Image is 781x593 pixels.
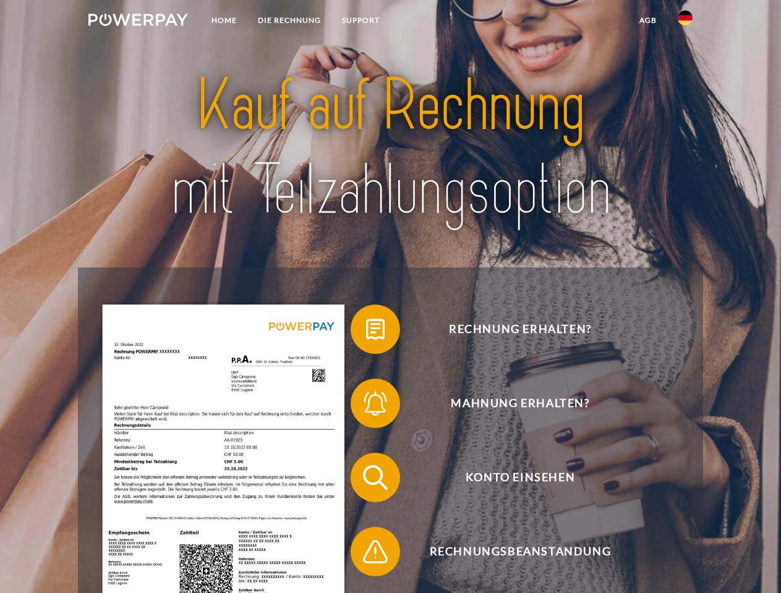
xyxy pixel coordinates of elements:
a: DIE RECHNUNG [247,9,331,32]
button: Konto einsehen [351,453,672,502]
img: logo-powerpay-white.svg [88,14,188,26]
a: SUPPORT [331,9,390,32]
img: de [678,11,693,25]
img: qb_bill.svg [360,314,391,345]
button: Mahnung erhalten? [351,379,672,428]
button: Rechnungsbeanstandung [351,527,672,576]
img: qb_search.svg [360,462,391,493]
a: Home [201,9,247,32]
span: Rechnungsbeanstandung [369,527,672,576]
img: qb_warning.svg [360,536,391,567]
span: Konto einsehen [369,453,672,502]
span: Rechnung erhalten? [369,305,672,354]
a: agb [629,9,667,32]
button: Rechnung erhalten? [351,305,672,354]
img: title-powerpay_de.svg [118,59,663,237]
span: Mahnung erhalten? [369,379,672,428]
img: qb_bell.svg [360,388,391,419]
